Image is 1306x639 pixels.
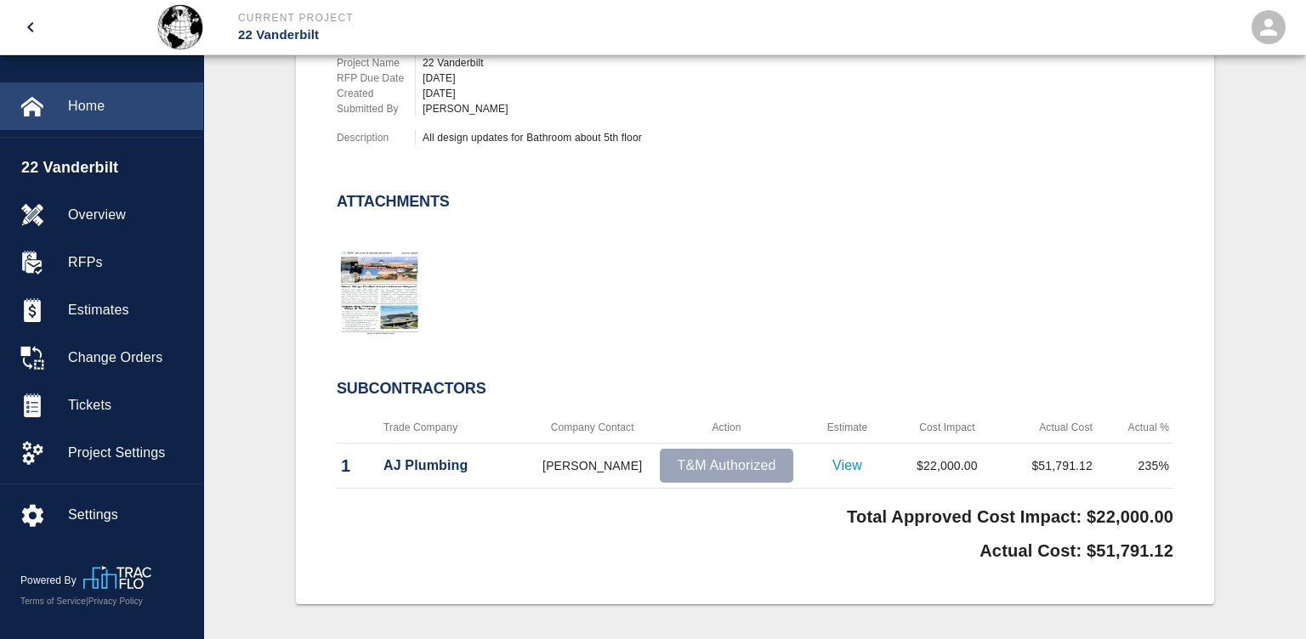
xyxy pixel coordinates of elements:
[423,101,888,116] div: [PERSON_NAME]
[10,7,51,48] button: open drawer
[798,412,897,444] th: Estimate
[68,300,190,320] span: Estimates
[997,444,1097,489] td: $51,791.12
[1097,412,1173,444] th: Actual %
[337,250,422,335] img: thumbnail
[897,444,997,489] td: $22,000.00
[341,453,375,478] p: 1
[656,412,798,444] th: Action
[802,455,893,476] a: View
[423,71,888,86] div: [DATE]
[68,96,190,116] span: Home
[86,597,88,606] span: |
[529,412,656,444] th: Company Contact
[337,193,450,212] h2: Attachments
[423,130,888,145] div: All design updates for Bathroom about 5th floor
[88,597,143,606] a: Privacy Policy
[20,597,86,606] a: Terms of Service
[156,3,204,51] img: Global Contractors
[1097,444,1173,489] td: 235%
[1221,557,1306,639] iframe: Chat Widget
[68,505,190,525] span: Settings
[667,455,786,476] p: T&M Authorized
[337,71,415,86] p: RFP Due Date
[68,205,190,225] span: Overview
[20,573,83,588] p: Powered By
[897,412,997,444] th: Cost Impact
[529,444,656,489] td: [PERSON_NAME]
[423,55,888,71] div: 22 Vanderbilt
[337,55,415,71] p: Project Name
[997,412,1097,444] th: Actual Cost
[21,156,195,179] span: 22 Vanderbilt
[337,101,415,116] p: Submitted By
[68,395,190,416] span: Tickets
[68,252,190,273] span: RFPs
[337,380,1173,399] h2: Subcontractors
[68,348,190,368] span: Change Orders
[238,10,745,25] p: Current Project
[238,25,745,45] p: 22 Vanderbilt
[383,455,525,476] p: AJ Plumbing
[83,566,151,589] img: TracFlo
[847,504,1173,529] p: Total Approved Cost Impact: $22,000.00
[423,86,888,101] div: [DATE]
[68,443,190,463] span: Project Settings
[337,86,415,101] p: Created
[337,130,415,145] p: Description
[379,412,529,444] th: Trade Company
[979,538,1173,563] p: Actual Cost: $51,791.12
